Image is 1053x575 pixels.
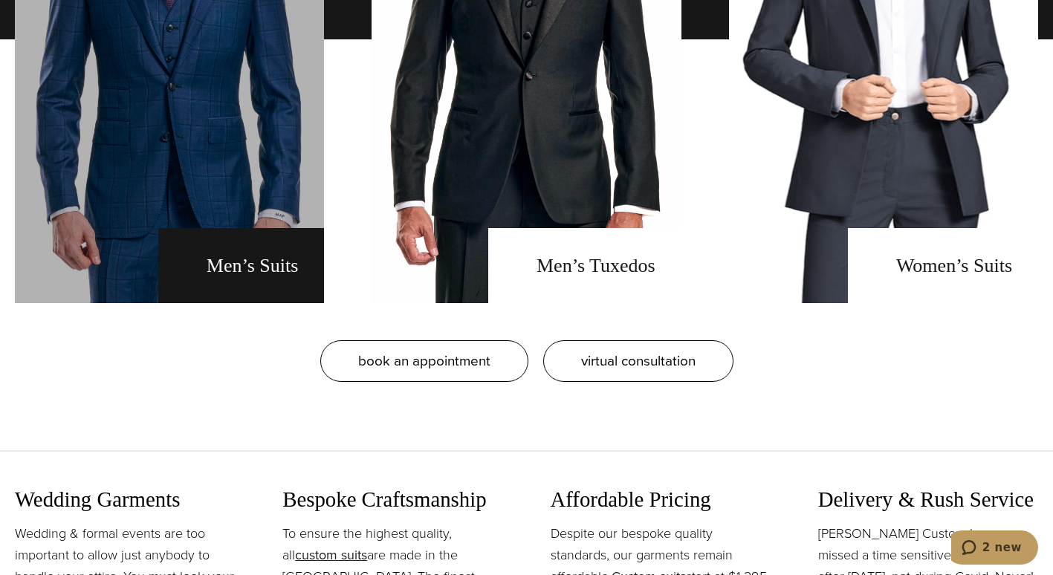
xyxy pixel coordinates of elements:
[581,350,696,371] span: virtual consultation
[543,340,733,382] a: virtual consultation
[15,487,235,513] h3: Wedding Garments
[951,530,1038,568] iframe: Opens a widget where you can chat to one of our agents
[320,340,528,382] a: book an appointment
[551,487,771,513] h3: Affordable Pricing
[818,487,1038,513] h3: Delivery & Rush Service
[295,545,367,565] a: custom suits
[282,487,502,513] h3: Bespoke Craftsmanship
[358,350,490,371] span: book an appointment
